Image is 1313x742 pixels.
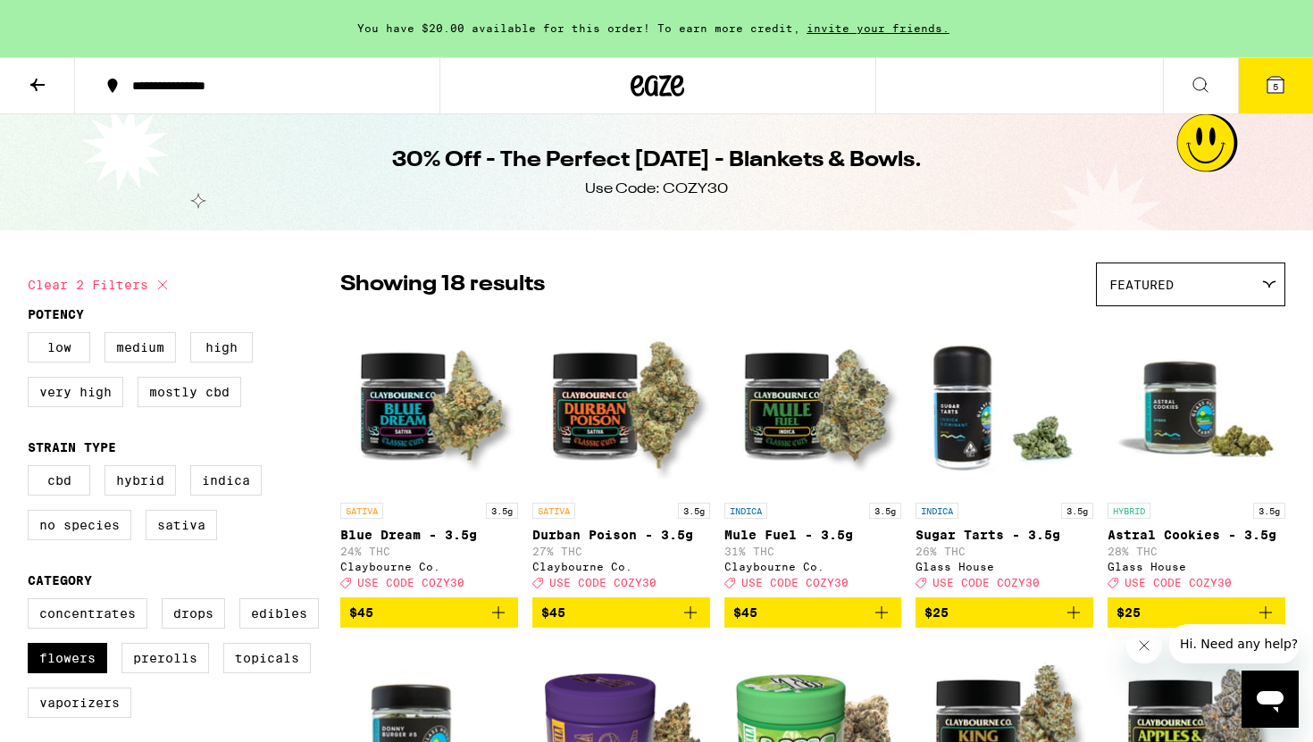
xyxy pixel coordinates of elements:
[28,573,92,588] legend: Category
[486,503,518,519] p: 3.5g
[146,510,217,540] label: Sativa
[916,561,1093,572] div: Glass House
[28,440,116,454] legend: Strain Type
[724,315,902,597] a: Open page for Mule Fuel - 3.5g from Claybourne Co.
[733,605,757,620] span: $45
[916,528,1093,542] p: Sugar Tarts - 3.5g
[1273,81,1278,92] span: 5
[392,146,922,176] h1: 30% Off - The Perfect [DATE] - Blankets & Bowls.
[340,546,518,557] p: 24% THC
[28,465,90,496] label: CBD
[532,561,710,572] div: Claybourne Co.
[916,546,1093,557] p: 26% THC
[1108,315,1285,597] a: Open page for Astral Cookies - 3.5g from Glass House
[1108,315,1285,494] img: Glass House - Astral Cookies - 3.5g
[223,643,311,673] label: Topicals
[1253,503,1285,519] p: 3.5g
[1061,503,1093,519] p: 3.5g
[1126,628,1162,663] iframe: Close message
[121,643,209,673] label: Prerolls
[1108,597,1285,628] button: Add to bag
[28,263,173,307] button: Clear 2 filters
[340,528,518,542] p: Blue Dream - 3.5g
[916,315,1093,597] a: Open page for Sugar Tarts - 3.5g from Glass House
[916,597,1093,628] button: Add to bag
[162,598,225,629] label: Drops
[1108,546,1285,557] p: 28% THC
[678,503,710,519] p: 3.5g
[549,577,656,588] span: USE CODE COZY30
[190,465,262,496] label: Indica
[724,597,902,628] button: Add to bag
[800,22,956,34] span: invite your friends.
[1125,577,1232,588] span: USE CODE COZY30
[357,577,464,588] span: USE CODE COZY30
[724,546,902,557] p: 31% THC
[724,315,902,494] img: Claybourne Co. - Mule Fuel - 3.5g
[340,270,545,300] p: Showing 18 results
[932,577,1040,588] span: USE CODE COZY30
[585,179,728,199] div: Use Code: COZY30
[724,503,767,519] p: INDICA
[541,605,565,620] span: $45
[28,598,147,629] label: Concentrates
[28,688,131,718] label: Vaporizers
[916,315,1093,494] img: Glass House - Sugar Tarts - 3.5g
[239,598,319,629] label: Edibles
[532,315,710,597] a: Open page for Durban Poison - 3.5g from Claybourne Co.
[28,307,84,321] legend: Potency
[340,315,518,597] a: Open page for Blue Dream - 3.5g from Claybourne Co.
[138,377,241,407] label: Mostly CBD
[349,605,373,620] span: $45
[916,503,958,519] p: INDICA
[105,465,176,496] label: Hybrid
[340,597,518,628] button: Add to bag
[1116,605,1141,620] span: $25
[1242,671,1299,728] iframe: Button to launch messaging window
[741,577,849,588] span: USE CODE COZY30
[724,528,902,542] p: Mule Fuel - 3.5g
[1108,561,1285,572] div: Glass House
[724,561,902,572] div: Claybourne Co.
[105,332,176,363] label: Medium
[190,332,253,363] label: High
[1108,503,1150,519] p: HYBRID
[532,528,710,542] p: Durban Poison - 3.5g
[532,597,710,628] button: Add to bag
[28,510,131,540] label: No Species
[532,315,710,494] img: Claybourne Co. - Durban Poison - 3.5g
[28,332,90,363] label: Low
[869,503,901,519] p: 3.5g
[1109,278,1174,292] span: Featured
[532,546,710,557] p: 27% THC
[1169,624,1299,663] iframe: Message from company
[28,643,107,673] label: Flowers
[1108,528,1285,542] p: Astral Cookies - 3.5g
[924,605,949,620] span: $25
[532,503,575,519] p: SATIVA
[340,315,518,494] img: Claybourne Co. - Blue Dream - 3.5g
[340,503,383,519] p: SATIVA
[357,22,800,34] span: You have $20.00 available for this order! To earn more credit,
[28,377,123,407] label: Very High
[1238,58,1313,113] button: 5
[340,561,518,572] div: Claybourne Co.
